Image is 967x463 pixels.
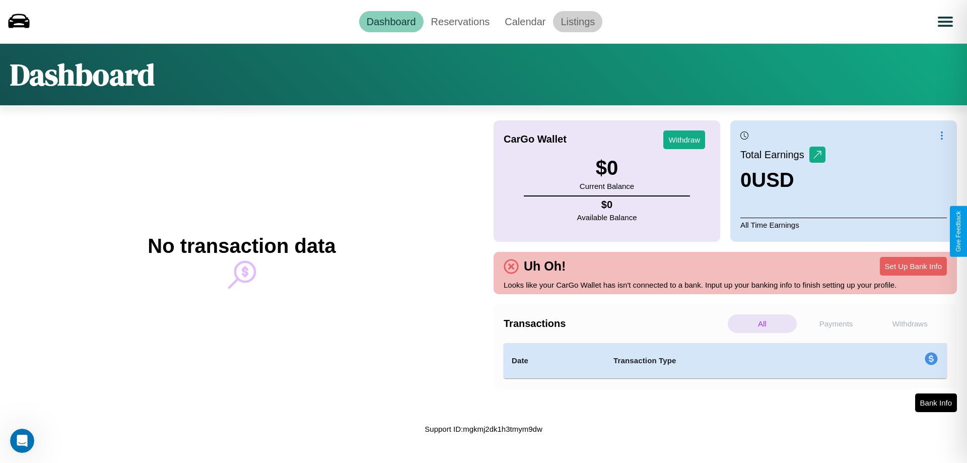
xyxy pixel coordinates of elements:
h4: $ 0 [577,199,637,211]
button: Bank Info [915,393,957,412]
button: Withdraw [663,130,705,149]
p: All Time Earnings [740,218,947,232]
h4: Transaction Type [613,355,842,367]
p: Looks like your CarGo Wallet has isn't connected to a bank. Input up your banking info to finish ... [504,278,947,292]
h4: Transactions [504,318,725,329]
p: Total Earnings [740,146,809,164]
p: Support ID: mgkmj2dk1h3tmym9dw [425,422,542,436]
a: Calendar [497,11,553,32]
h3: 0 USD [740,169,825,191]
iframe: Intercom live chat [10,429,34,453]
h4: Uh Oh! [519,259,571,274]
table: simple table [504,343,947,378]
h3: $ 0 [580,157,634,179]
p: Withdraws [875,314,944,333]
p: Available Balance [577,211,637,224]
p: Current Balance [580,179,634,193]
h2: No transaction data [148,235,335,257]
a: Dashboard [359,11,424,32]
button: Open menu [931,8,959,36]
h4: CarGo Wallet [504,134,567,145]
h4: Date [512,355,597,367]
button: Set Up Bank Info [880,257,947,276]
h1: Dashboard [10,54,155,95]
p: All [728,314,797,333]
div: Give Feedback [955,211,962,252]
p: Payments [802,314,871,333]
a: Listings [553,11,602,32]
a: Reservations [424,11,498,32]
